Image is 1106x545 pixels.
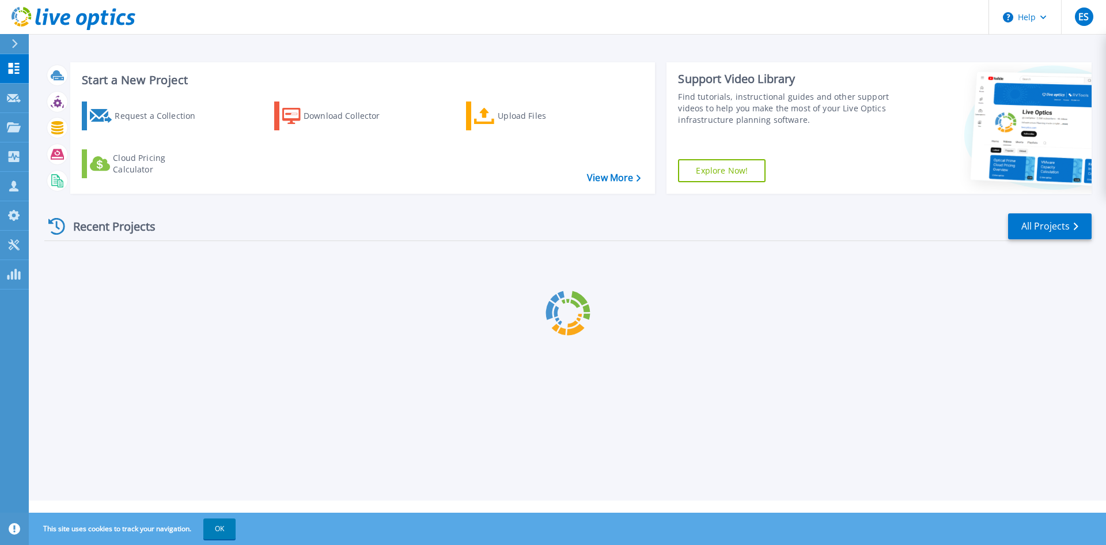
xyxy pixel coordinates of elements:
div: Upload Files [498,104,590,127]
div: Cloud Pricing Calculator [113,152,205,175]
button: OK [203,518,236,539]
a: View More [587,172,641,183]
span: ES [1078,12,1089,21]
a: Download Collector [274,102,403,130]
span: This site uses cookies to track your navigation. [32,518,236,539]
a: Explore Now! [678,159,766,182]
div: Recent Projects [44,212,171,240]
a: Cloud Pricing Calculator [82,149,210,178]
a: Upload Files [466,102,594,130]
a: Request a Collection [82,102,210,130]
div: Download Collector [304,104,396,127]
div: Request a Collection [115,104,207,127]
h3: Start a New Project [82,74,641,87]
div: Find tutorials, instructional guides and other support videos to help you make the most of your L... [678,91,895,126]
div: Support Video Library [678,72,895,87]
a: All Projects [1008,213,1092,239]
